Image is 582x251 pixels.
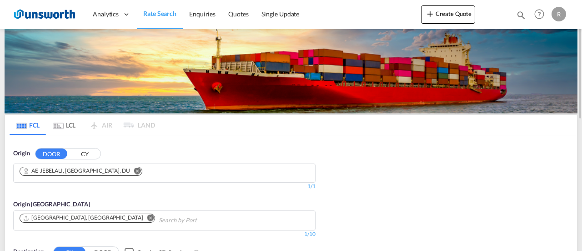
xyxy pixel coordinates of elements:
[141,214,155,223] button: Remove
[18,211,249,228] md-chips-wrap: Chips container. Use arrow keys to select chips.
[18,164,150,180] md-chips-wrap: Chips container. Use arrow keys to select chips.
[13,149,30,158] span: Origin
[228,10,248,18] span: Quotes
[552,7,566,21] div: R
[23,167,130,175] div: AE-JEBELALI, JEBEL ALI, DU
[23,214,145,222] div: Press delete to remove this chip.
[13,183,316,190] div: 1/1
[532,6,552,23] div: Help
[516,10,526,20] md-icon: icon-magnify
[261,10,300,18] span: Single Update
[532,6,547,22] span: Help
[35,149,67,159] button: DOOR
[159,213,245,228] input: Search by Port
[128,167,142,176] button: Remove
[304,231,316,238] div: 1/10
[10,115,46,135] md-tab-item: FCL
[425,8,436,19] md-icon: icon-plus 400-fg
[69,149,100,159] button: CY
[10,115,155,135] md-pagination-wrapper: Use the left and right arrow keys to navigate between tabs
[23,167,132,175] div: Press delete to remove this chip.
[23,214,143,222] div: Jebel Ali, AEJEA
[46,115,82,135] md-tab-item: LCL
[13,200,90,208] span: Origin [GEOGRAPHIC_DATA]
[14,4,75,25] img: 3748d800213711f08852f18dcb6d8936.jpg
[5,29,577,113] img: LCL+%26+FCL+BACKGROUND.png
[143,10,176,17] span: Rate Search
[421,5,475,24] button: icon-plus 400-fgCreate Quote
[189,10,216,18] span: Enquiries
[93,10,119,19] span: Analytics
[516,10,526,24] div: icon-magnify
